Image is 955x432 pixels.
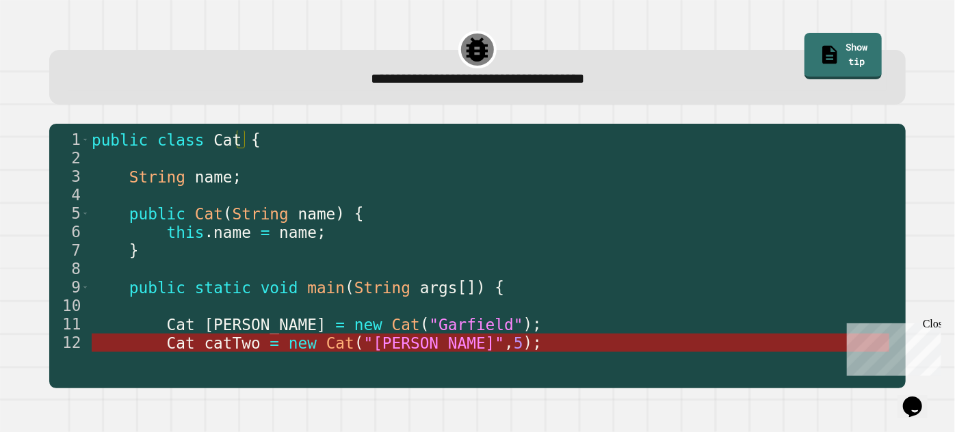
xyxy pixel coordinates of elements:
[354,279,410,297] span: String
[307,279,345,297] span: main
[326,334,354,352] span: Cat
[49,315,90,334] div: 11
[514,334,523,352] span: 5
[81,278,89,297] span: Toggle code folding, rows 9 through 13
[261,279,298,297] span: void
[213,131,241,149] span: Cat
[49,334,90,352] div: 12
[392,316,420,334] span: Cat
[49,186,90,204] div: 4
[167,224,205,241] span: this
[364,334,505,352] span: "[PERSON_NAME]"
[92,131,148,149] span: public
[49,297,90,315] div: 10
[49,131,90,149] div: 1
[279,224,317,241] span: name
[81,131,89,149] span: Toggle code folding, rows 1 through 14
[298,205,336,223] span: name
[841,318,941,376] iframe: chat widget
[335,316,345,334] span: =
[49,167,90,186] div: 3
[204,334,260,352] span: catTwo
[49,278,90,297] div: 9
[804,33,882,79] a: Show tip
[429,316,523,334] span: "Garfield"
[420,279,458,297] span: args
[195,279,251,297] span: static
[898,377,941,418] iframe: chat widget
[270,334,279,352] span: =
[195,205,223,223] span: Cat
[261,224,270,241] span: =
[195,168,233,186] span: name
[49,223,90,241] div: 6
[49,149,90,167] div: 2
[49,260,90,278] div: 8
[213,224,251,241] span: name
[167,316,195,334] span: Cat
[129,168,185,186] span: String
[49,241,90,260] div: 7
[289,334,317,352] span: new
[129,205,185,223] span: public
[157,131,205,149] span: class
[167,334,195,352] span: Cat
[129,279,185,297] span: public
[5,5,94,87] div: Chat with us now!Close
[204,316,326,334] span: [PERSON_NAME]
[354,316,382,334] span: new
[233,205,289,223] span: String
[49,204,90,223] div: 5
[81,204,89,223] span: Toggle code folding, rows 5 through 7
